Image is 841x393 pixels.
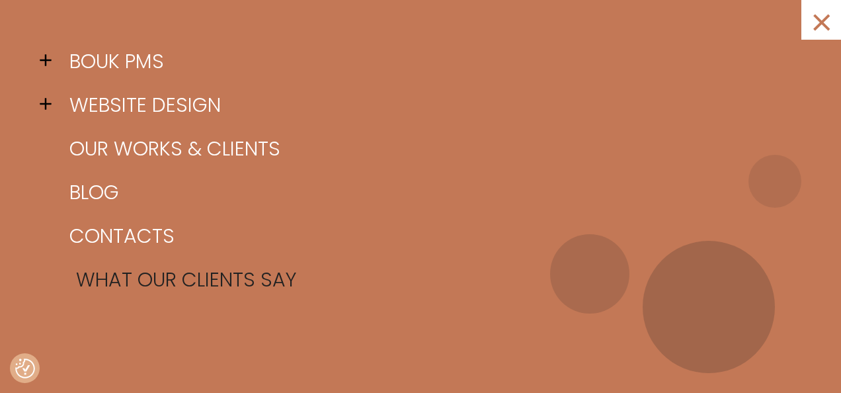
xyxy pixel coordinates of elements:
a: BOUK PMS [60,40,801,83]
a: What our clients say [66,258,808,302]
button: Consent Preferences [15,359,35,378]
img: Revisit consent button [15,359,35,378]
a: Contacts [60,214,801,258]
a: Our works & clients [60,127,801,171]
a: Blog [60,171,801,214]
a: Website design [60,83,801,127]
